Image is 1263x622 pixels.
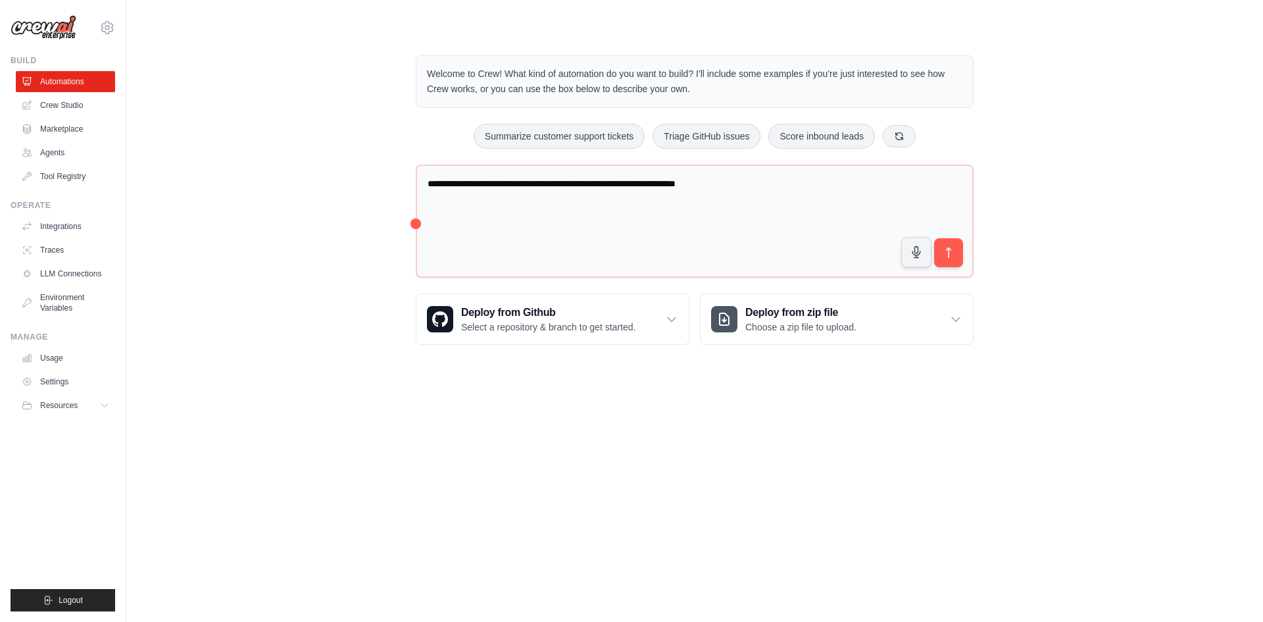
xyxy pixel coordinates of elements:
[40,400,78,411] span: Resources
[1012,542,1216,584] p: Describe the automation you want to build, select an example option, or use the microphone to spe...
[11,55,115,66] div: Build
[427,66,962,97] p: Welcome to Crew! What kind of automation do you want to build? I'll include some examples if you'...
[768,124,875,149] button: Score inbound leads
[16,371,115,392] a: Settings
[16,287,115,319] a: Environment Variables
[11,200,115,211] div: Operate
[11,589,115,611] button: Logout
[1012,519,1216,536] h3: Create an automation
[474,124,645,149] button: Summarize customer support tickets
[11,332,115,342] div: Manage
[59,595,83,606] span: Logout
[653,124,760,149] button: Triage GitHub issues
[16,240,115,261] a: Traces
[16,216,115,237] a: Integrations
[461,321,635,334] p: Select a repository & branch to get started.
[16,263,115,284] a: LLM Connections
[16,166,115,187] a: Tool Registry
[16,71,115,92] a: Automations
[16,95,115,116] a: Crew Studio
[1022,504,1049,514] span: Step 1
[16,142,115,163] a: Agents
[16,118,115,140] a: Marketplace
[1223,502,1233,511] button: Close walkthrough
[16,348,115,369] a: Usage
[745,321,856,334] p: Choose a zip file to upload.
[11,15,76,40] img: Logo
[461,305,635,321] h3: Deploy from Github
[745,305,856,321] h3: Deploy from zip file
[16,395,115,416] button: Resources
